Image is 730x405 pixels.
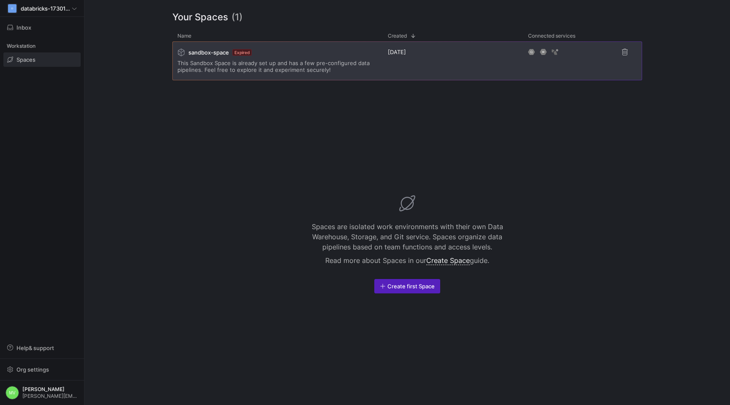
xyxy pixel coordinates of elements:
[3,40,81,52] div: Workstation
[528,33,575,39] span: Connected services
[21,5,72,12] span: databricks-1730144977
[3,362,81,377] button: Org settings
[16,366,49,373] span: Org settings
[172,10,228,24] span: Your Spaces
[387,283,435,290] span: Create first Space
[177,60,378,73] span: This Sandbox Space is already set up and has a few pre-configured data pipelines. Feel free to ex...
[16,24,31,31] span: Inbox
[232,49,252,56] span: Expired
[3,367,81,374] a: Org settings
[22,386,79,392] span: [PERSON_NAME]
[177,33,191,39] span: Name
[232,10,242,24] span: (1)
[302,255,513,265] p: Read more about Spaces in our guide.
[8,4,16,13] div: D
[22,393,79,399] span: [PERSON_NAME][EMAIL_ADDRESS][DOMAIN_NAME]
[172,41,642,84] div: Press SPACE to select this row.
[374,279,440,293] button: Create first Space
[302,222,513,252] p: Spaces are isolated work environments with their own Data Warehouse, Storage, and Git service. Sp...
[3,384,81,402] button: MV[PERSON_NAME][PERSON_NAME][EMAIL_ADDRESS][DOMAIN_NAME]
[3,341,81,355] button: Help& support
[388,49,406,55] span: [DATE]
[16,345,54,351] span: Help & support
[388,33,407,39] span: Created
[3,52,81,67] a: Spaces
[426,256,470,265] a: Create Space
[5,386,19,400] div: MV
[3,20,81,35] button: Inbox
[16,56,35,63] span: Spaces
[188,49,229,56] span: sandbox-space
